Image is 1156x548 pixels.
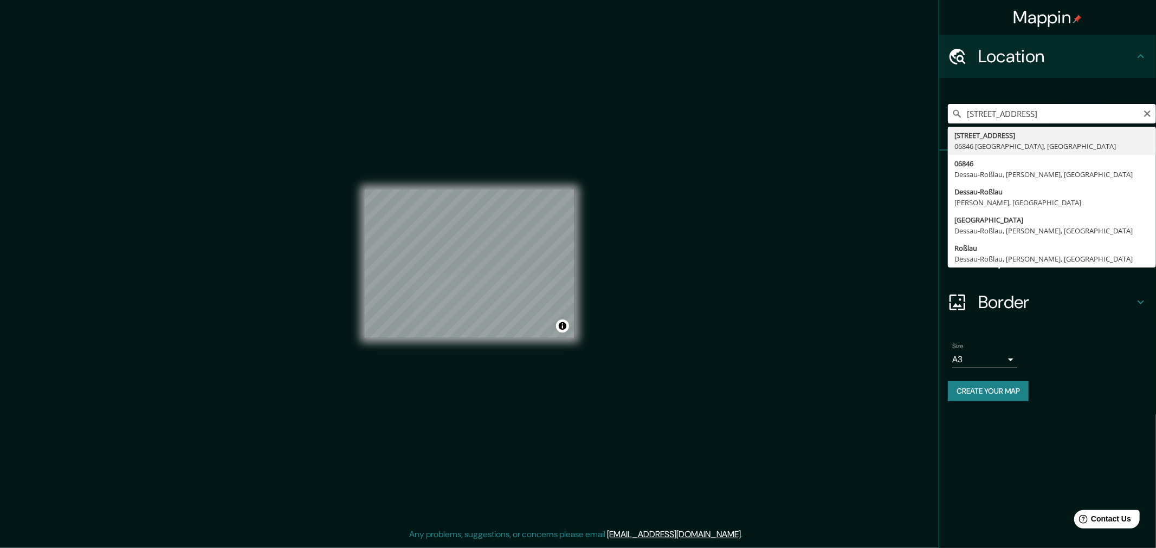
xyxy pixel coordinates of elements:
button: Toggle attribution [556,319,569,332]
h4: Border [978,291,1134,313]
div: . [745,528,747,541]
button: Create your map [948,381,1029,401]
h4: Mappin [1013,6,1082,28]
div: Style [939,194,1156,237]
div: [PERSON_NAME], [GEOGRAPHIC_DATA] [954,197,1149,208]
input: Pick your city or area [948,104,1156,123]
iframe: Help widget launcher [1060,506,1144,536]
div: 06846 [954,158,1149,169]
div: . [743,528,745,541]
div: [STREET_ADDRESS] [954,130,1149,141]
div: Dessau-Roßlau, [PERSON_NAME], [GEOGRAPHIC_DATA] [954,225,1149,236]
button: Clear [1143,108,1152,118]
div: Dessau-Roßlau [954,186,1149,197]
div: Dessau-Roßlau, [PERSON_NAME], [GEOGRAPHIC_DATA] [954,253,1149,264]
div: A3 [952,351,1017,368]
p: Any problems, suggestions, or concerns please email . [410,528,743,541]
div: Pins [939,151,1156,194]
div: Location [939,35,1156,78]
a: [EMAIL_ADDRESS][DOMAIN_NAME] [608,529,741,540]
h4: Location [978,45,1134,67]
div: Roßlau [954,243,1149,253]
canvas: Map [365,190,574,338]
div: Border [939,280,1156,324]
div: 06846 [GEOGRAPHIC_DATA], [GEOGRAPHIC_DATA] [954,141,1149,152]
h4: Layout [978,248,1134,270]
div: [GEOGRAPHIC_DATA] [954,214,1149,225]
div: Layout [939,237,1156,280]
img: pin-icon.png [1073,15,1082,23]
label: Size [952,342,964,351]
div: Dessau-Roßlau, [PERSON_NAME], [GEOGRAPHIC_DATA] [954,169,1149,180]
